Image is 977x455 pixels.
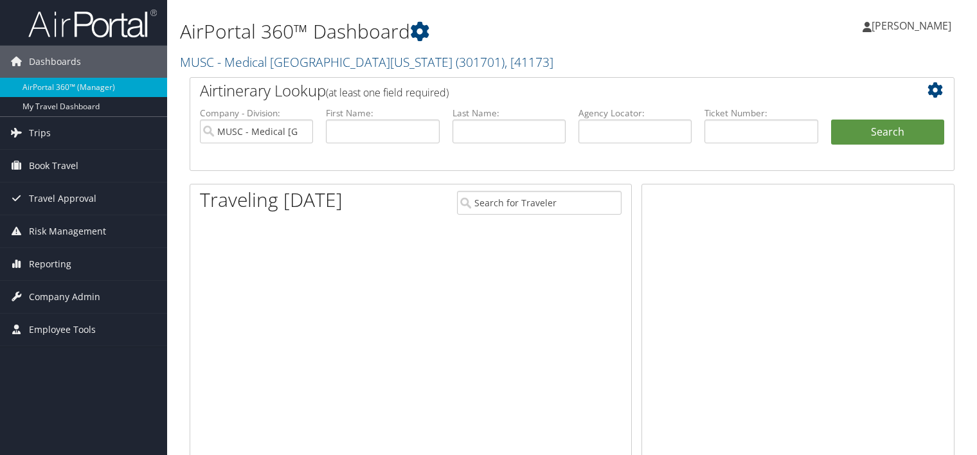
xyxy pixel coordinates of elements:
[180,53,553,71] a: MUSC - Medical [GEOGRAPHIC_DATA][US_STATE]
[326,85,449,100] span: (at least one field required)
[29,281,100,313] span: Company Admin
[29,248,71,280] span: Reporting
[326,107,439,120] label: First Name:
[29,314,96,346] span: Employee Tools
[180,18,703,45] h1: AirPortal 360™ Dashboard
[29,46,81,78] span: Dashboards
[456,53,505,71] span: ( 301701 )
[200,80,881,102] h2: Airtinerary Lookup
[29,150,78,182] span: Book Travel
[453,107,566,120] label: Last Name:
[200,107,313,120] label: Company - Division:
[200,186,343,213] h1: Traveling [DATE]
[704,107,818,120] label: Ticket Number:
[28,8,157,39] img: airportal-logo.png
[831,120,944,145] button: Search
[29,117,51,149] span: Trips
[29,215,106,247] span: Risk Management
[457,191,622,215] input: Search for Traveler
[29,183,96,215] span: Travel Approval
[863,6,964,45] a: [PERSON_NAME]
[578,107,692,120] label: Agency Locator:
[505,53,553,71] span: , [ 41173 ]
[872,19,951,33] span: [PERSON_NAME]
